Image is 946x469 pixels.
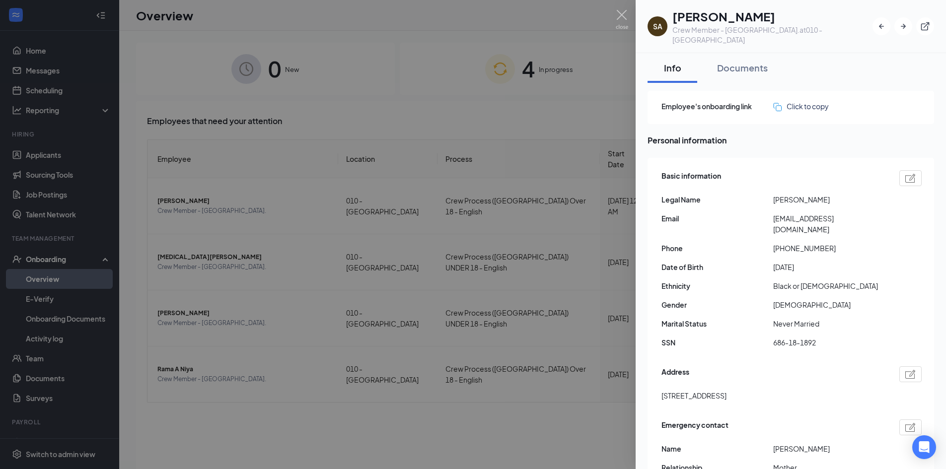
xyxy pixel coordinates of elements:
span: 686-18-1892 [773,337,885,348]
div: Info [657,62,687,74]
button: Click to copy [773,101,829,112]
span: Date of Birth [661,262,773,272]
span: Basic information [661,170,721,186]
span: [PHONE_NUMBER] [773,243,885,254]
span: [EMAIL_ADDRESS][DOMAIN_NAME] [773,213,885,235]
span: Black or [DEMOGRAPHIC_DATA] [773,280,885,291]
span: Legal Name [661,194,773,205]
button: ArrowLeftNew [873,17,890,35]
span: Address [661,366,689,382]
img: click-to-copy.71757273a98fde459dfc.svg [773,103,782,111]
span: Never Married [773,318,885,329]
span: Phone [661,243,773,254]
span: [STREET_ADDRESS] [661,390,727,401]
svg: ArrowRight [898,21,908,31]
span: [DATE] [773,262,885,272]
span: SSN [661,337,773,348]
span: Employee's onboarding link [661,101,773,112]
span: Marital Status [661,318,773,329]
span: Personal information [648,134,934,146]
svg: ExternalLink [920,21,930,31]
button: ExternalLink [916,17,934,35]
span: [PERSON_NAME] [773,194,885,205]
h1: [PERSON_NAME] [672,8,873,25]
div: Crew Member - [GEOGRAPHIC_DATA]. at 010 - [GEOGRAPHIC_DATA] [672,25,873,45]
span: Name [661,443,773,454]
span: Emergency contact [661,419,728,435]
span: [PERSON_NAME] [773,443,885,454]
svg: ArrowLeftNew [876,21,886,31]
div: SA [653,21,662,31]
div: Documents [717,62,768,74]
span: Ethnicity [661,280,773,291]
span: [DEMOGRAPHIC_DATA] [773,299,885,310]
span: Gender [661,299,773,310]
span: Email [661,213,773,224]
button: ArrowRight [894,17,912,35]
div: Open Intercom Messenger [912,435,936,459]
